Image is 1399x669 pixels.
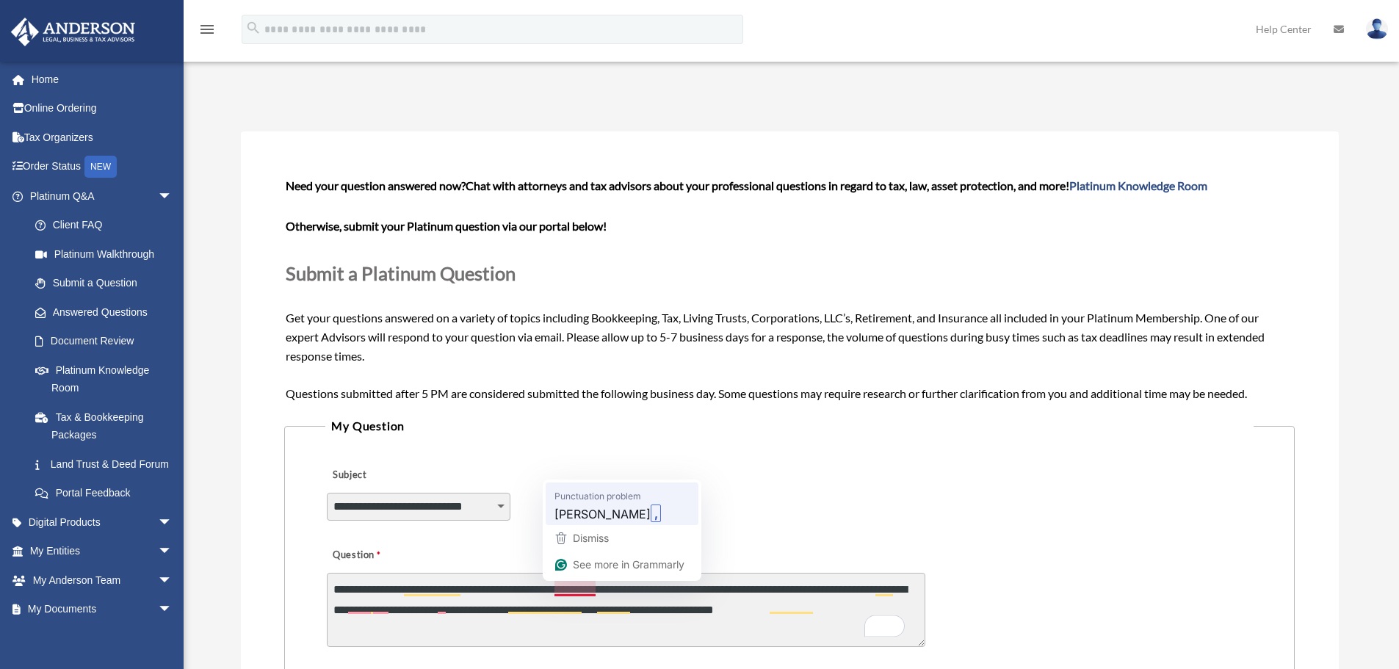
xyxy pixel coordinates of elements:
a: Digital Productsarrow_drop_down [10,507,195,537]
a: Submit a Question [21,269,187,298]
a: Platinum Q&Aarrow_drop_down [10,181,195,211]
span: arrow_drop_down [158,565,187,596]
legend: My Question [325,416,1253,436]
span: arrow_drop_down [158,507,187,538]
span: arrow_drop_down [158,595,187,625]
img: User Pic [1366,18,1388,40]
span: Need your question answered now? [286,178,466,192]
label: Subject [327,466,466,486]
a: Tax & Bookkeeping Packages [21,402,195,449]
a: Answered Questions [21,297,195,327]
label: Question [327,546,441,566]
a: Platinum Walkthrough [21,239,195,269]
a: Client FAQ [21,211,195,240]
i: search [245,20,261,36]
a: Online Ordering [10,94,195,123]
span: Submit a Platinum Question [286,262,516,284]
a: My Entitiesarrow_drop_down [10,537,195,566]
img: Anderson Advisors Platinum Portal [7,18,140,46]
span: Chat with attorneys and tax advisors about your professional questions in regard to tax, law, ass... [466,178,1207,192]
a: Portal Feedback [21,479,195,508]
b: Otherwise, submit your Platinum question via our portal below! [286,219,607,233]
a: Home [10,65,195,94]
i: menu [198,21,216,38]
span: arrow_drop_down [158,537,187,567]
span: Get your questions answered on a variety of topics including Bookkeeping, Tax, Living Trusts, Cor... [286,178,1293,399]
a: My Documentsarrow_drop_down [10,595,195,624]
div: NEW [84,156,117,178]
a: menu [198,26,216,38]
a: My Anderson Teamarrow_drop_down [10,565,195,595]
a: Order StatusNEW [10,152,195,182]
a: Land Trust & Deed Forum [21,449,195,479]
a: Platinum Knowledge Room [21,355,195,402]
span: arrow_drop_down [158,181,187,211]
a: Platinum Knowledge Room [1069,178,1207,192]
textarea: To enrich screen reader interactions, please activate Accessibility in Grammarly extension settings [327,573,925,647]
a: Document Review [21,327,195,356]
a: Tax Organizers [10,123,195,152]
